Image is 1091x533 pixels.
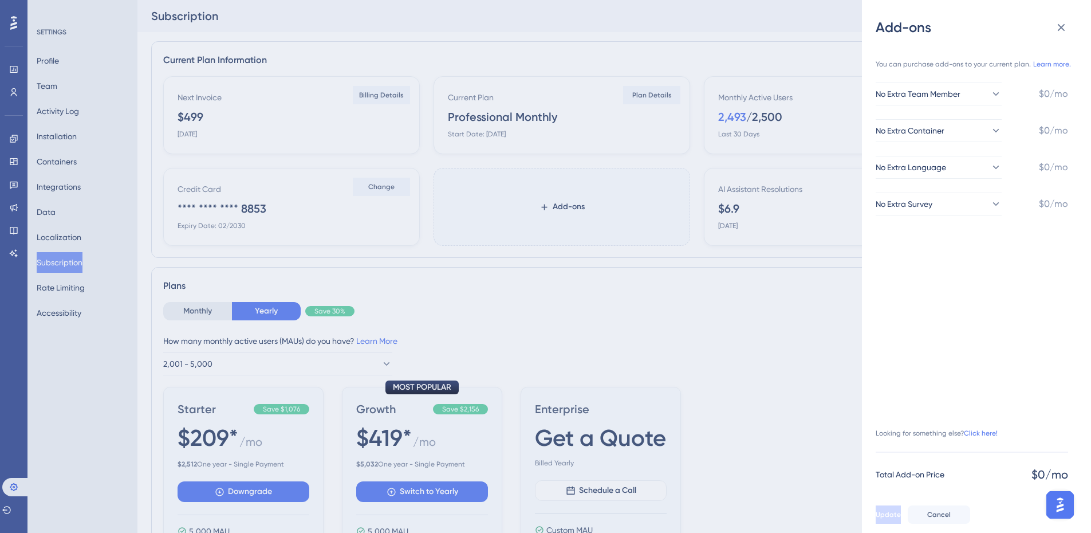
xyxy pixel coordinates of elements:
span: $0/mo [1039,124,1068,138]
span: $0/mo [1031,467,1068,483]
span: $0/mo [1039,87,1068,101]
span: You can purchase add-ons to your current plan. [876,60,1031,69]
button: No Extra Container [876,119,1002,142]
div: Add-ons [876,18,1077,37]
button: Cancel [908,505,970,524]
button: No Extra Team Member [876,83,1002,105]
span: No Extra Team Member [876,87,960,101]
button: No Extra Language [876,156,1002,179]
span: Cancel [927,510,951,519]
span: Looking for something else? [876,429,964,438]
span: $0/mo [1039,160,1068,174]
span: No Extra Survey [876,197,932,211]
iframe: UserGuiding AI Assistant Launcher [1043,488,1077,522]
span: No Extra Container [876,124,944,138]
span: Total Add-on Price [876,468,944,481]
a: Learn more. [1033,60,1071,69]
a: Click here! [964,429,998,438]
span: No Extra Language [876,160,946,174]
button: No Extra Survey [876,193,1002,215]
button: Update [876,505,901,524]
span: $0/mo [1039,197,1068,211]
span: Update [876,510,901,519]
